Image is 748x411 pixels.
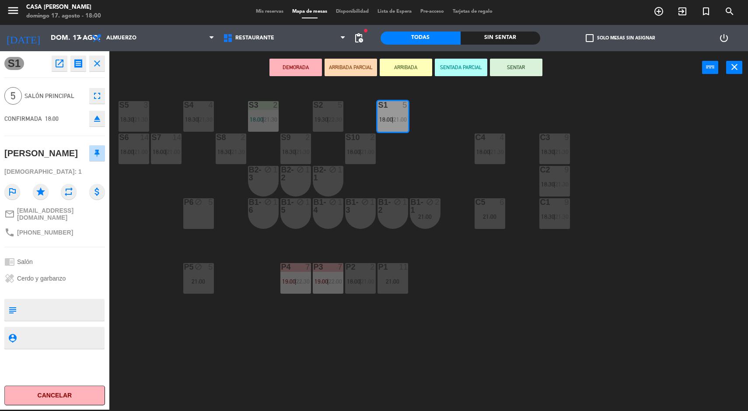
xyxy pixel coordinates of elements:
i: arrow_drop_down [75,33,85,43]
button: eject [89,111,105,126]
div: 5 [338,101,343,109]
i: close [92,58,102,69]
span: Mapa de mesas [288,9,332,14]
i: block [264,198,272,206]
div: 1 [338,198,343,206]
i: block [394,198,401,206]
button: SENTAR [490,59,542,76]
span: Restaurante [235,35,274,41]
span: 21:30 [296,148,310,155]
span: 22:30 [296,278,310,285]
i: chrome_reader_mode [4,256,15,267]
button: open_in_new [52,56,67,71]
button: close [89,56,105,71]
div: 5 [208,198,213,206]
div: 5 [208,263,213,271]
button: power_input [702,61,718,74]
a: mail_outline[EMAIL_ADDRESS][DOMAIN_NAME] [4,207,105,221]
i: star [33,184,49,200]
div: domingo 17. agosto - 18:00 [26,12,101,21]
div: B1-5 [281,198,282,214]
i: turned_in_not [701,6,711,17]
span: Lista de Espera [373,9,416,14]
span: Salón [17,258,33,265]
span: 21:30 [555,181,569,188]
span: 21:00 [361,278,374,285]
div: B2-2 [281,166,282,182]
span: | [133,148,135,155]
span: | [295,148,297,155]
div: S6 [119,133,120,141]
button: receipt [70,56,86,71]
span: Pre-acceso [416,9,448,14]
div: Sin sentar [461,32,541,45]
i: block [297,166,304,173]
i: attach_money [89,184,105,200]
button: Cancelar [4,386,105,405]
span: 21:00 [393,116,407,123]
div: [DEMOGRAPHIC_DATA]: 1 [4,164,105,179]
div: 1 [305,166,311,174]
div: 9 [564,198,570,206]
div: S1 [378,101,379,109]
span: | [133,116,135,123]
div: 2 [370,133,375,141]
div: 2 [435,198,440,206]
span: | [230,148,232,155]
span: 18:00 [347,148,360,155]
div: [PERSON_NAME] [4,146,78,161]
div: 14 [140,133,149,141]
div: 1 [273,198,278,206]
span: | [327,116,329,123]
i: fullscreen [92,91,102,101]
div: 21:00 [410,214,440,220]
div: 4 [208,101,213,109]
span: Disponibilidad [332,9,373,14]
div: Casa [PERSON_NAME] [26,3,101,12]
span: 5 [4,87,22,105]
span: 21:30 [199,116,213,123]
div: P4 [281,263,282,271]
span: | [392,116,394,123]
div: 7 [338,263,343,271]
i: block [329,198,336,206]
span: 21:30 [490,148,504,155]
i: person_pin [7,333,17,343]
span: | [554,148,556,155]
i: open_in_new [54,58,65,69]
span: | [198,116,199,123]
span: Cerdo y garbanzo [17,275,66,282]
i: menu [7,4,20,17]
span: 19:00 [282,278,296,285]
i: block [195,263,202,270]
button: SENTADA PARCIAL [435,59,487,76]
button: close [726,61,742,74]
i: add_circle_outline [654,6,664,17]
span: 18:30 [541,148,555,155]
i: exit_to_app [677,6,688,17]
div: 7 [305,263,311,271]
span: 21:00 [361,148,374,155]
i: block [264,166,272,173]
span: 18:30 [541,181,555,188]
span: 21:00 [167,148,180,155]
span: 18:00 [379,116,393,123]
span: 21:30 [264,116,277,123]
span: Mis reservas [252,9,288,14]
label: Solo mesas sin asignar [586,34,655,42]
i: subject [7,305,17,315]
span: CONFIRMADA [4,115,42,122]
div: 1 [338,166,343,174]
span: check_box_outline_blank [586,34,594,42]
span: | [489,148,491,155]
span: 21:30 [555,213,569,220]
div: 4 [500,133,505,141]
span: | [262,116,264,123]
span: 18:00 [153,148,166,155]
